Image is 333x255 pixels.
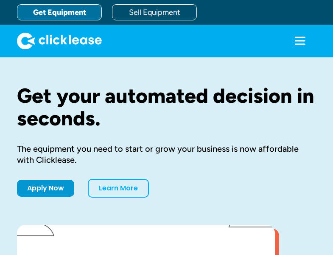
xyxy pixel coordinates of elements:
a: Get Equipment [17,4,102,20]
a: home [17,32,102,49]
a: Learn More [88,179,149,198]
h1: Get your automated decision in seconds. [17,85,316,130]
div: menu [284,25,316,57]
div: The equipment you need to start or grow your business is now affordable with Clicklease. [17,143,316,165]
img: Clicklease logo [17,32,102,49]
a: Apply Now [17,180,74,197]
a: Sell Equipment [112,4,197,20]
